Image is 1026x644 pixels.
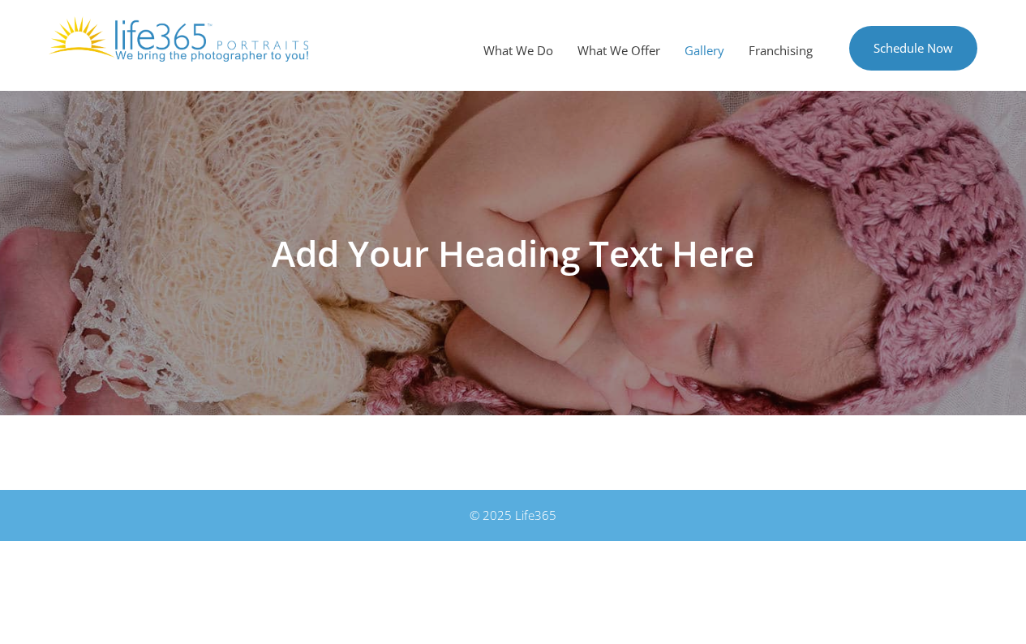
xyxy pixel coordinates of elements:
div: © 2025 Life365 [67,506,959,525]
a: Schedule Now [849,26,977,71]
a: Gallery [672,26,736,75]
h1: Add Your Heading Text Here [59,235,968,271]
a: Franchising [736,26,825,75]
img: Life365 [49,16,308,62]
a: What We Do [471,26,565,75]
a: What We Offer [565,26,672,75]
